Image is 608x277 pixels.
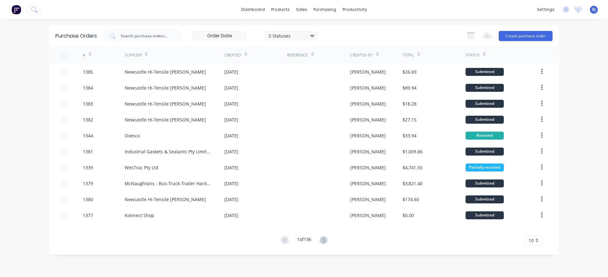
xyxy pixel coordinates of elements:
[224,132,238,139] div: [DATE]
[466,116,504,124] div: Submitted
[466,148,504,156] div: Submitted
[402,164,423,171] div: $4,741.55
[350,69,386,75] div: [PERSON_NAME]
[83,180,93,187] div: 1379
[11,5,21,14] img: Factory
[466,164,504,171] div: Partially received
[193,31,246,41] input: Order Date
[224,180,238,187] div: [DATE]
[83,84,93,91] div: 1384
[592,7,596,12] span: BJ
[350,180,386,187] div: [PERSON_NAME]
[402,116,416,123] div: $27.15
[269,32,314,39] div: 5 Statuses
[83,116,93,123] div: 1382
[402,196,419,203] div: $174.60
[466,195,504,203] div: Submitted
[529,237,534,244] span: 10
[293,5,310,14] div: sales
[402,69,416,75] div: $26.69
[268,5,293,14] div: products
[224,212,238,219] div: [DATE]
[238,5,268,14] a: dashboard
[297,236,311,245] div: 1 of 136
[83,100,93,107] div: 1383
[125,100,206,107] div: Newcastle Hi-Tensile [PERSON_NAME]
[350,52,373,58] div: Created By
[83,148,93,155] div: 1381
[83,164,93,171] div: 1339
[350,116,386,123] div: [PERSON_NAME]
[55,32,97,40] div: Purchase Orders
[339,5,370,14] div: productivity
[120,33,173,39] input: Search purchase orders...
[224,52,241,58] div: Created
[350,212,386,219] div: [PERSON_NAME]
[125,148,212,155] div: Industrial Gaskets & Sealants Pty Limited
[125,196,206,203] div: Newcastle Hi-Tensile [PERSON_NAME]
[125,52,141,58] div: Supplier
[224,164,238,171] div: [DATE]
[83,69,93,75] div: 1385
[466,68,504,76] div: Submitted
[350,132,386,139] div: [PERSON_NAME]
[224,148,238,155] div: [DATE]
[224,84,238,91] div: [DATE]
[350,100,386,107] div: [PERSON_NAME]
[83,196,93,203] div: 1380
[402,180,423,187] div: $3,821.40
[402,148,423,155] div: $1,009.86
[125,180,212,187] div: McNaughtans - Bus-Truck-Trailer Hardware
[402,52,414,58] div: Total
[125,164,158,171] div: WesTrac Pty Ltd
[125,84,206,91] div: Newcastle Hi-Tensile [PERSON_NAME]
[466,84,504,92] div: Submitted
[224,116,238,123] div: [DATE]
[350,148,386,155] div: [PERSON_NAME]
[350,164,386,171] div: [PERSON_NAME]
[83,52,85,58] div: #
[224,100,238,107] div: [DATE]
[466,52,480,58] div: Status
[83,212,93,219] div: 1377
[466,211,504,219] div: Submitted
[466,100,504,108] div: Submitted
[83,132,93,139] div: 1344
[402,212,414,219] div: $0.00
[125,212,154,219] div: Konnect Shop
[466,179,504,187] div: Submitted
[224,69,238,75] div: [DATE]
[402,84,416,91] div: $89.94
[350,196,386,203] div: [PERSON_NAME]
[534,5,558,14] div: settings
[287,52,308,58] div: Reference
[310,5,339,14] div: purchasing
[125,132,140,139] div: Ovesco
[499,31,553,41] button: Create purchase order
[125,69,206,75] div: Newcastle Hi-Tensile [PERSON_NAME]
[466,132,504,140] div: Received
[402,100,416,107] div: $18.28
[350,84,386,91] div: [PERSON_NAME]
[224,196,238,203] div: [DATE]
[125,116,206,123] div: Newcastle Hi-Tensile [PERSON_NAME]
[402,132,416,139] div: $33.94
